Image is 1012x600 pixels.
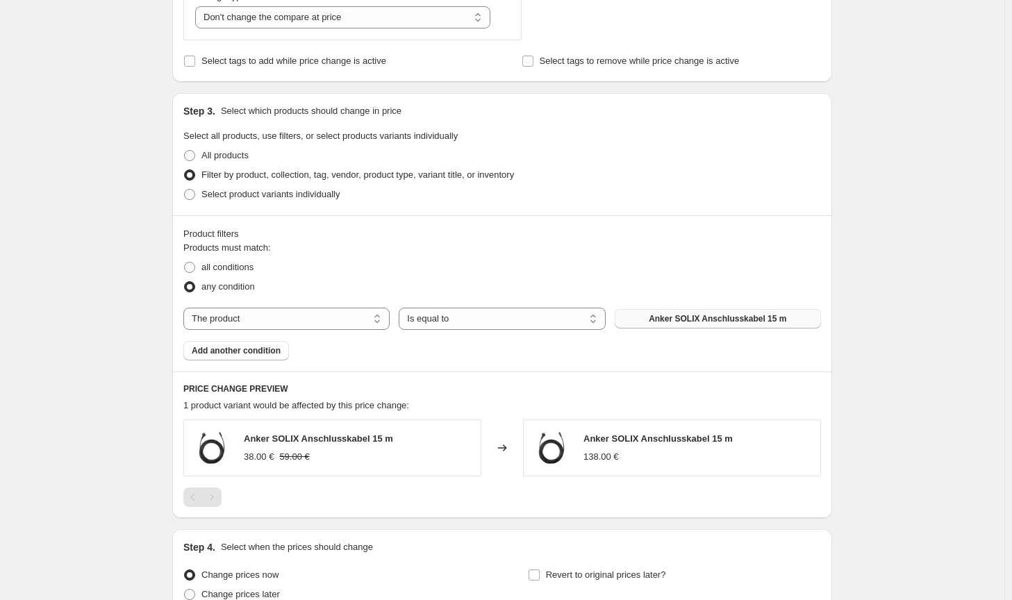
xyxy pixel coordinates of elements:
[183,104,215,118] h2: Step 3.
[546,569,666,580] span: Revert to original prices later?
[583,433,733,444] span: Anker SOLIX Anschlusskabel 15 m
[191,427,233,469] img: Anker_Solix2_Anschlusskabel15m_80x.webp
[201,589,280,599] span: Change prices later
[183,383,821,394] h6: PRICE CHANGE PREVIEW
[531,427,572,469] img: Anker_Solix2_Anschlusskabel15m_80x.webp
[583,450,619,464] div: 138.00 €
[183,131,458,141] span: Select all products, use filters, or select products variants individually
[279,450,309,464] strike: 59.00 €
[201,569,279,580] span: Change prices now
[183,341,289,360] button: Add another condition
[615,309,821,328] button: Anker SOLIX Anschlusskabel 15 m
[201,262,254,272] span: all conditions
[221,540,373,554] p: Select when the prices should change
[192,345,281,356] span: Add another condition
[540,56,740,66] span: Select tags to remove while price change is active
[201,56,386,66] span: Select tags to add while price change is active
[649,313,786,324] span: Anker SOLIX Anschlusskabel 15 m
[183,487,222,507] nav: Pagination
[221,104,401,118] p: Select which products should change in price
[201,169,514,180] span: Filter by product, collection, tag, vendor, product type, variant title, or inventory
[183,227,821,241] div: Product filters
[183,242,271,253] span: Products must match:
[244,450,274,464] div: 38.00 €
[183,400,409,410] span: 1 product variant would be affected by this price change:
[201,281,255,292] span: any condition
[201,189,340,199] span: Select product variants individually
[183,540,215,554] h2: Step 4.
[201,150,249,160] span: All products
[244,433,393,444] span: Anker SOLIX Anschlusskabel 15 m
